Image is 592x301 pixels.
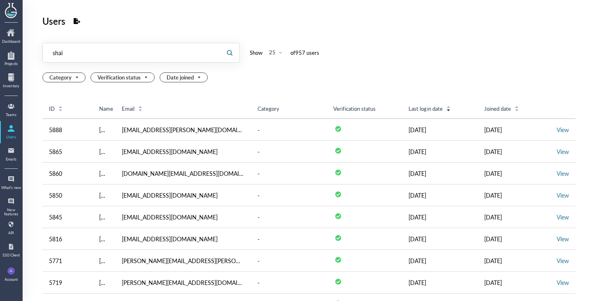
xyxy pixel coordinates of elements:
[258,256,260,266] div: -
[557,213,569,221] a: View
[122,105,135,112] span: Email
[1,100,21,120] a: Teams
[1,208,21,217] div: New features
[138,108,142,110] i: icon: caret-down
[446,108,450,110] i: icon: caret-down
[258,278,260,287] div: -
[446,105,450,107] i: icon: caret-up
[557,257,569,265] a: View
[1,253,21,257] div: SSO Client
[515,108,519,110] i: icon: caret-down
[9,267,13,275] span: JL
[42,141,93,163] td: 5865
[1,122,21,142] a: Users
[138,105,142,107] i: icon: caret-up
[93,228,115,250] td: Shawn Babitsky
[258,147,260,156] div: -
[484,278,547,287] div: [DATE]
[115,119,251,141] td: [EMAIL_ADDRESS][PERSON_NAME][DOMAIN_NAME]
[93,119,115,141] td: Sherry Hoffman
[409,212,471,222] div: [DATE]
[115,250,251,272] td: [PERSON_NAME][EMAIL_ADDRESS][PERSON_NAME][DOMAIN_NAME]
[115,272,251,294] td: [PERSON_NAME][EMAIL_ADDRESS][DOMAIN_NAME]
[484,190,547,200] div: [DATE]
[93,163,115,184] td: Shuyi Ma
[115,206,251,228] td: [EMAIL_ADDRESS][DOMAIN_NAME]
[258,212,260,222] div: -
[1,49,21,69] a: Projects
[115,228,251,250] td: [EMAIL_ADDRESS][DOMAIN_NAME]
[484,147,547,156] div: [DATE]
[1,240,21,261] a: SSO Client
[1,231,21,235] div: API
[269,49,276,56] div: 25
[93,206,115,228] td: Justin Shiau
[1,218,21,238] a: API
[1,157,21,161] div: Emails
[115,163,251,184] td: [DOMAIN_NAME][EMAIL_ADDRESS][DOMAIN_NAME]
[93,141,115,163] td: Rabia Shahswar
[409,234,471,244] div: [DATE]
[515,105,519,107] i: icon: caret-up
[1,62,21,66] div: Projects
[258,168,260,178] div: -
[1,40,21,44] div: Dashboard
[409,125,471,135] div: [DATE]
[557,169,569,177] a: View
[409,278,471,287] div: [DATE]
[557,147,569,156] a: View
[42,228,93,250] td: 5816
[93,184,115,206] td: Nani Shaw
[484,105,511,112] span: Joined date
[5,278,18,282] div: Account
[138,105,143,112] div: Sort
[1,84,21,88] div: Inventory
[1,195,21,216] a: New features
[58,105,63,112] div: Sort
[42,272,93,294] td: 5719
[258,105,279,112] span: Category
[258,234,260,244] div: -
[409,256,471,266] div: [DATE]
[484,168,547,178] div: [DATE]
[409,190,471,200] div: [DATE]
[58,108,63,110] i: icon: caret-down
[1,186,21,190] div: What's new
[42,250,93,272] td: 5771
[1,113,21,117] div: Teams
[1,135,21,139] div: Users
[258,125,260,135] div: -
[49,105,55,112] span: ID
[115,141,251,163] td: [EMAIL_ADDRESS][DOMAIN_NAME]
[446,105,451,112] div: Sort
[99,105,113,112] span: Name
[58,105,63,107] i: icon: caret-up
[484,125,547,135] div: [DATE]
[42,119,93,141] td: 5888
[514,105,519,112] div: Sort
[409,168,471,178] div: [DATE]
[42,13,65,29] div: Users
[409,105,442,112] span: Last login date
[1,71,21,91] a: Inventory
[93,272,115,294] td: Shivansh Kapoor
[167,73,202,82] span: Date joined
[1,173,21,193] a: What's new
[250,48,319,58] div: Show of 957 user s
[484,256,547,266] div: [DATE]
[557,278,569,287] a: View
[1,26,21,47] a: Dashboard
[409,147,471,156] div: [DATE]
[484,234,547,244] div: [DATE]
[115,184,251,206] td: [EMAIL_ADDRESS][DOMAIN_NAME]
[98,73,149,82] span: Verification status
[557,235,569,243] a: View
[333,105,376,112] span: Verification status
[42,206,93,228] td: 5845
[42,184,93,206] td: 5850
[258,190,260,200] div: -
[93,250,115,272] td: Sharon Cunningham
[557,191,569,199] a: View
[1,144,21,165] a: Emails
[484,212,547,222] div: [DATE]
